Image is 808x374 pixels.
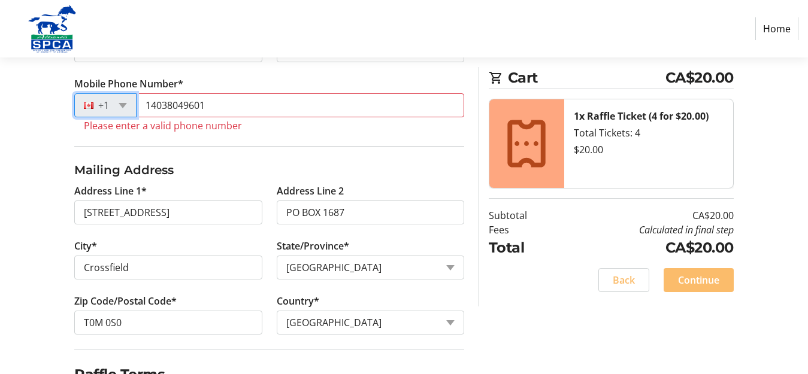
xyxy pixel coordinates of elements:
a: Home [755,17,798,40]
span: Continue [678,273,719,287]
label: Zip Code/Postal Code* [74,294,177,308]
input: City [74,256,262,279]
input: Address [74,200,262,224]
span: CA$20.00 [665,67,734,89]
label: Country* [277,294,319,308]
td: Fees [489,223,559,237]
input: (506) 234-5678 [136,93,464,117]
tr-error: Please enter a valid phone number [84,120,455,132]
label: Address Line 2 [277,184,344,198]
label: Mobile Phone Number* [74,77,183,91]
td: Calculated in final step [559,223,734,237]
label: State/Province* [277,239,349,253]
td: CA$20.00 [559,208,734,223]
input: Zip or Postal Code [74,311,262,335]
div: Total Tickets: 4 [574,126,724,140]
span: Cart [508,67,665,89]
button: Back [598,268,649,292]
span: Back [613,273,635,287]
button: Continue [664,268,734,292]
strong: 1x Raffle Ticket (4 for $20.00) [574,110,709,123]
td: Total [489,237,559,259]
td: CA$20.00 [559,237,734,259]
label: City* [74,239,97,253]
h3: Mailing Address [74,161,464,179]
div: $20.00 [574,142,724,157]
img: Alberta SPCA's Logo [10,5,95,53]
label: Address Line 1* [74,184,147,198]
td: Subtotal [489,208,559,223]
